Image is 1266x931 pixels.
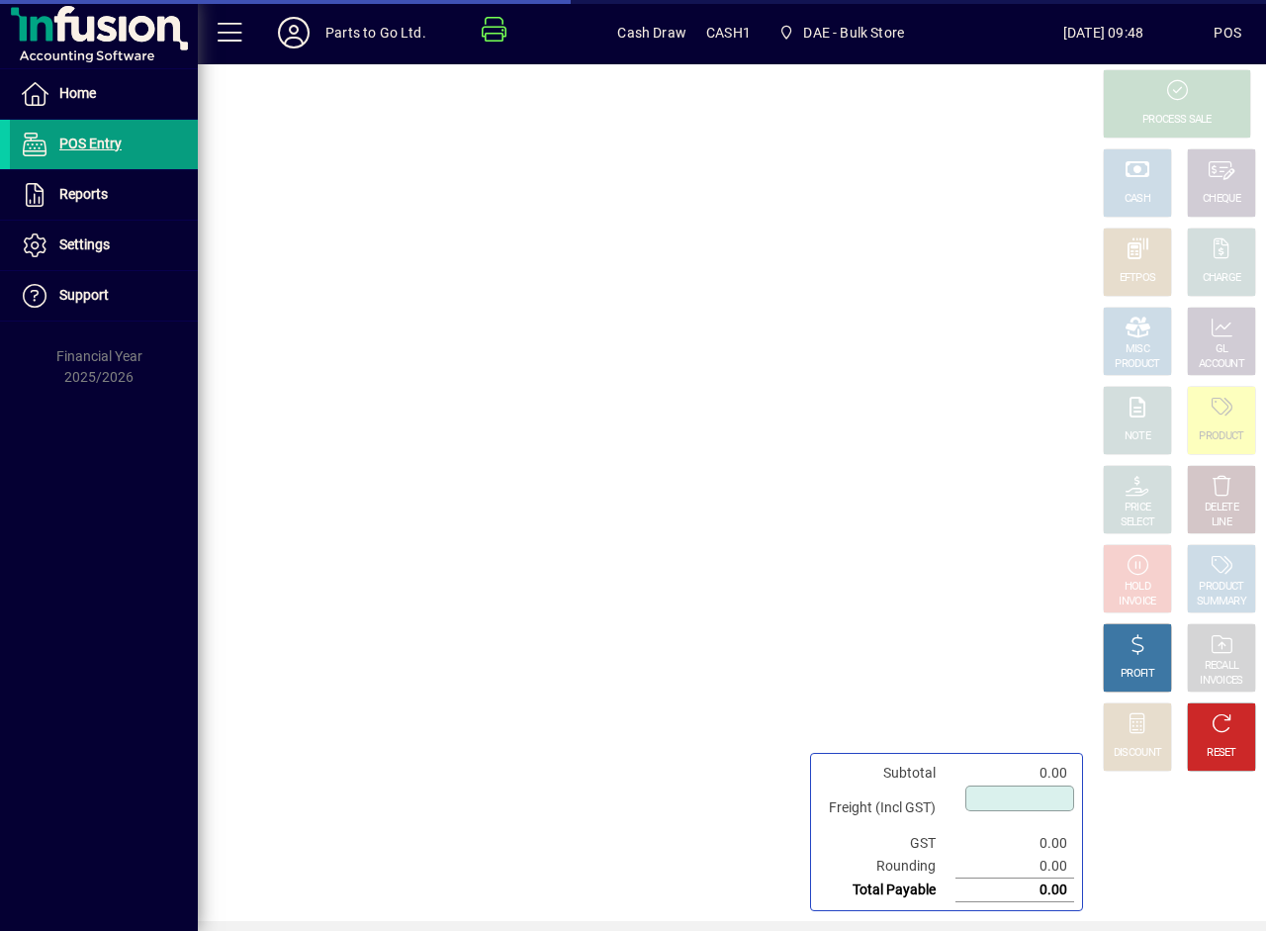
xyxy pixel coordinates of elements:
span: POS Entry [59,136,122,151]
div: LINE [1212,515,1231,530]
td: Total Payable [819,879,955,902]
button: Profile [262,15,325,50]
span: Settings [59,236,110,252]
div: DELETE [1205,501,1238,515]
div: Parts to Go Ltd. [325,17,426,48]
div: PRODUCT [1115,357,1159,372]
td: 0.00 [955,762,1074,785]
a: Support [10,271,198,321]
div: RESET [1207,746,1236,761]
div: ACCOUNT [1199,357,1244,372]
div: EFTPOS [1120,271,1156,286]
span: [DATE] 09:48 [993,17,1215,48]
div: HOLD [1125,580,1150,595]
div: DISCOUNT [1114,746,1161,761]
td: 0.00 [955,832,1074,855]
div: PROFIT [1121,667,1154,682]
a: Settings [10,221,198,270]
div: INVOICE [1119,595,1155,609]
div: NOTE [1125,429,1150,444]
td: 0.00 [955,879,1074,902]
span: Reports [59,186,108,202]
td: Rounding [819,855,955,879]
a: Home [10,69,198,119]
td: Subtotal [819,762,955,785]
div: RECALL [1205,659,1239,674]
span: Support [59,287,109,303]
div: INVOICES [1200,674,1242,689]
div: MISC [1126,342,1149,357]
div: CHARGE [1203,271,1241,286]
div: PROCESS SALE [1142,113,1212,128]
div: CHEQUE [1203,192,1240,207]
div: SELECT [1121,515,1155,530]
td: 0.00 [955,855,1074,879]
div: PRICE [1125,501,1151,515]
div: CASH [1125,192,1150,207]
span: DAE - Bulk Store [803,17,904,48]
span: DAE - Bulk Store [770,15,912,50]
span: CASH1 [706,17,751,48]
a: Reports [10,170,198,220]
td: Freight (Incl GST) [819,785,955,832]
span: Home [59,85,96,101]
div: PRODUCT [1199,580,1243,595]
div: PRODUCT [1199,429,1243,444]
td: GST [819,832,955,855]
span: Cash Draw [617,17,686,48]
div: GL [1216,342,1228,357]
div: POS [1214,17,1241,48]
div: SUMMARY [1197,595,1246,609]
